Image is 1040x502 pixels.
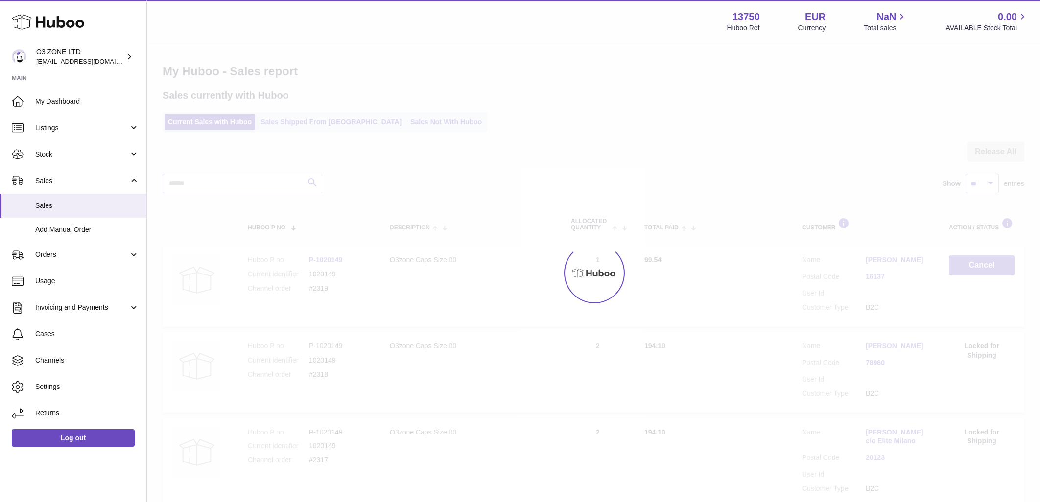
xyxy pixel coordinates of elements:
[36,47,124,66] div: O3 ZONE LTD
[35,303,129,312] span: Invoicing and Payments
[36,57,144,65] span: [EMAIL_ADDRESS][DOMAIN_NAME]
[35,97,139,106] span: My Dashboard
[805,10,826,23] strong: EUR
[798,23,826,33] div: Currency
[12,429,135,447] a: Log out
[35,329,139,339] span: Cases
[864,23,907,33] span: Total sales
[35,176,129,185] span: Sales
[35,250,129,259] span: Orders
[733,10,760,23] strong: 13750
[727,23,760,33] div: Huboo Ref
[35,356,139,365] span: Channels
[876,10,896,23] span: NaN
[35,409,139,418] span: Returns
[864,10,907,33] a: NaN Total sales
[35,225,139,234] span: Add Manual Order
[998,10,1017,23] span: 0.00
[35,150,129,159] span: Stock
[945,10,1028,33] a: 0.00 AVAILABLE Stock Total
[35,201,139,210] span: Sales
[35,276,139,286] span: Usage
[945,23,1028,33] span: AVAILABLE Stock Total
[35,123,129,133] span: Listings
[12,49,26,64] img: internalAdmin-13750@internal.huboo.com
[35,382,139,391] span: Settings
